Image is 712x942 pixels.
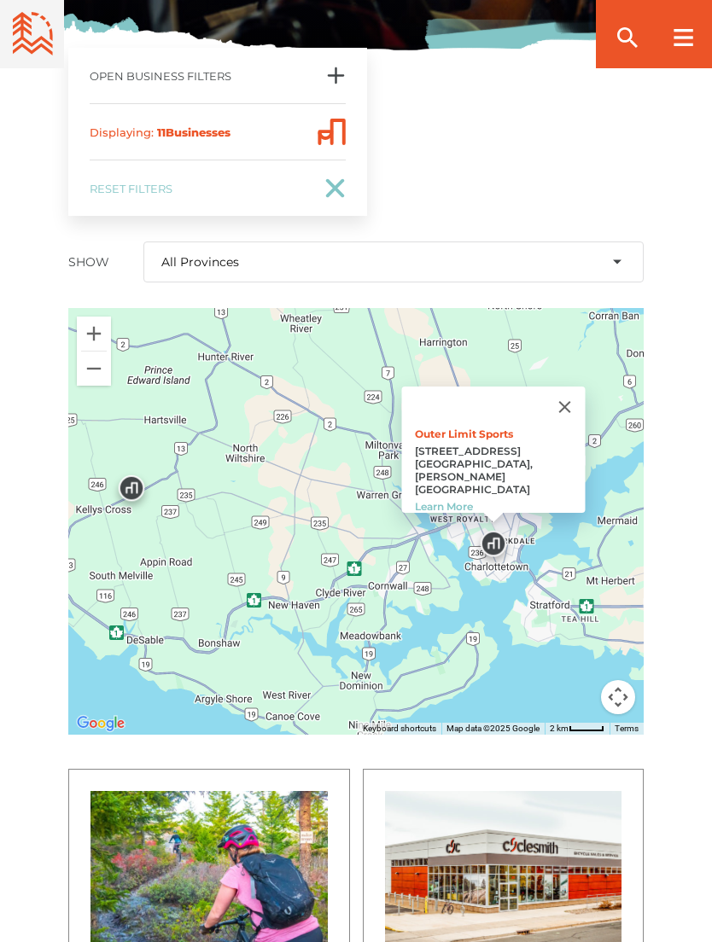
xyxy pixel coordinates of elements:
[77,352,111,386] button: Zoom out
[545,723,610,735] button: Map Scale: 2 km per 38 pixels
[218,125,231,139] span: es
[363,723,436,735] button: Keyboard shortcuts
[415,427,513,440] a: Outer Limit Sports
[68,254,109,270] label: Show
[601,680,635,714] button: Map camera controls
[90,160,346,216] a: Reset Filters
[157,125,166,139] span: 11
[77,317,111,351] button: Zoom in
[90,125,303,139] span: Business
[415,470,530,496] span: [PERSON_NAME][GEOGRAPHIC_DATA]
[446,724,540,733] span: Map data ©2025 Google
[614,24,641,51] ion-icon: search
[415,445,521,457] span: [STREET_ADDRESS]
[73,712,129,735] a: Open this area in Google Maps (opens a new window)
[550,724,569,733] span: 2 km
[73,712,129,735] img: Google
[90,125,154,139] span: Displaying:
[319,59,353,92] ion-icon: add
[615,724,639,733] a: Terms (opens in new tab)
[90,48,346,103] a: Open Business Filters
[545,387,586,427] button: Close
[415,457,533,470] span: [GEOGRAPHIC_DATA],
[90,69,231,83] span: Open Business Filters
[90,182,303,195] span: Reset Filters
[415,500,473,513] a: Learn More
